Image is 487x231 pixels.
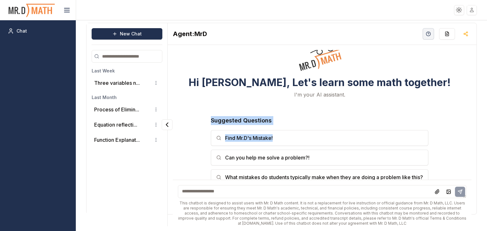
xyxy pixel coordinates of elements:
button: Conversation options [152,79,160,87]
button: Conversation options [152,136,160,144]
button: Help Videos [423,28,434,40]
img: PromptOwl [8,2,55,19]
h3: Hi [PERSON_NAME], Let's learn some math together! [189,77,451,88]
button: New Chat [92,28,162,40]
div: This chatbot is designed to assist users with Mr. D Math content. It is not a replacement for liv... [178,201,466,226]
button: Re-Fill Questions [439,28,455,40]
button: Function Explanat... [94,136,140,144]
button: Three variables n... [94,79,140,87]
button: Find Mr.D's Mistake! [211,130,428,146]
button: Can you help me solve a problem?! [211,150,428,165]
p: I'm your AI assistant. [294,91,345,98]
button: Conversation options [152,121,160,128]
h3: Last Month [92,94,162,101]
button: Equation reflecti... [94,121,137,128]
span: Chat [16,28,27,34]
button: Collapse panel [162,119,172,130]
a: Chat [5,25,71,37]
img: placeholder-user.jpg [467,5,477,15]
h3: Suggested Questions [211,116,428,125]
h2: MrD [173,29,207,38]
button: Process of Elimin... [94,106,139,113]
h3: Last Week [92,68,162,74]
button: What mistakes do students typically make when they are doing a problem like this? [211,169,428,185]
button: Conversation options [152,106,160,113]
